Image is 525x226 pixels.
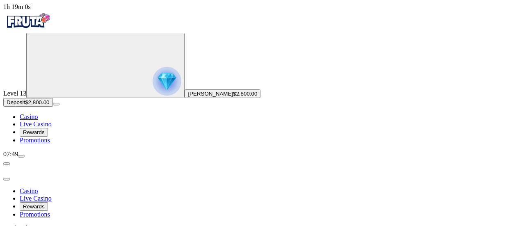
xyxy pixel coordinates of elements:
[26,33,185,98] button: reward progress
[3,25,52,32] a: Fruta
[20,202,48,211] button: Rewards
[20,121,52,128] a: Live Casino
[7,99,25,105] span: Deposit
[3,113,522,144] nav: Main menu
[3,151,18,158] span: 07:49
[20,211,50,218] a: Promotions
[3,3,31,10] span: user session time
[20,137,50,144] a: Promotions
[20,128,48,137] button: Rewards
[25,99,49,105] span: $2,800.00
[185,89,260,98] button: [PERSON_NAME]$2,800.00
[18,155,25,158] button: menu
[53,103,59,105] button: menu
[233,91,257,97] span: $2,800.00
[3,162,10,165] button: chevron-left icon
[3,90,26,97] span: Level 13
[20,187,38,194] a: Casino
[23,203,45,210] span: Rewards
[153,67,181,96] img: reward progress
[3,98,53,107] button: Depositplus icon$2,800.00
[3,11,52,31] img: Fruta
[20,113,38,120] a: Casino
[20,195,52,202] a: Live Casino
[3,187,522,218] nav: Main menu
[188,91,233,97] span: [PERSON_NAME]
[3,11,522,144] nav: Primary
[3,178,10,180] button: close
[23,129,45,135] span: Rewards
